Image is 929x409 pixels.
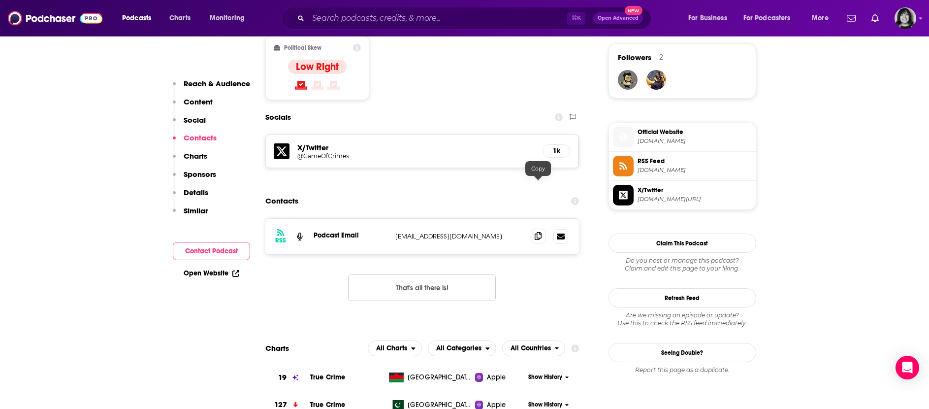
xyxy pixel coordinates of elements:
[525,161,551,176] div: Copy
[436,345,481,352] span: All Categories
[551,147,562,155] h5: 1k
[638,137,752,145] span: gameofcrimespodcast.com
[368,341,422,356] button: open menu
[297,152,535,160] a: @GameOfCrimes
[528,373,562,381] span: Show History
[348,274,496,301] button: Nothing here.
[895,7,916,29] img: User Profile
[805,10,841,26] button: open menu
[609,288,756,307] button: Refresh Feed
[487,373,506,382] span: Apple
[618,53,651,62] span: Followers
[638,128,752,136] span: Official Website
[593,12,643,24] button: Open AdvancedNew
[314,231,387,239] p: Podcast Email
[278,372,287,383] h3: 19
[368,341,422,356] h2: Platforms
[376,345,407,352] span: All Charts
[609,257,756,265] span: Do you host or manage this podcast?
[428,341,496,356] h2: Categories
[184,206,208,215] p: Similar
[184,97,213,106] p: Content
[265,192,298,210] h2: Contacts
[310,373,346,381] a: True Crime
[115,10,164,26] button: open menu
[184,151,207,161] p: Charts
[296,61,339,73] h4: Low Right
[625,6,642,15] span: New
[613,185,752,205] a: X/Twitter[DOMAIN_NAME][URL]
[428,341,496,356] button: open menu
[613,127,752,147] a: Official Website[DOMAIN_NAME]
[895,7,916,29] button: Show profile menu
[567,12,585,25] span: ⌘ K
[609,311,756,327] div: Are we missing an episode or update? Use this to check the RSS feed immediately.
[173,170,216,188] button: Sponsors
[308,10,567,26] input: Search podcasts, credits, & more...
[297,143,535,152] h5: X/Twitter
[275,237,286,244] h3: RSS
[609,234,756,253] button: Claim This Podcast
[184,133,217,142] p: Contacts
[528,401,562,409] span: Show History
[173,133,217,151] button: Contacts
[737,10,805,26] button: open menu
[163,10,196,26] a: Charts
[173,79,250,97] button: Reach & Audience
[284,44,321,51] h2: Political Skew
[896,356,919,379] div: Open Intercom Messenger
[502,341,566,356] h2: Countries
[895,7,916,29] span: Logged in as parkdalepublicity1
[613,156,752,176] a: RSS Feed[DOMAIN_NAME]
[385,373,475,382] a: [GEOGRAPHIC_DATA]
[184,188,208,197] p: Details
[203,10,257,26] button: open menu
[475,373,525,382] a: Apple
[609,343,756,362] a: Seeing Double?
[184,115,206,125] p: Social
[618,70,638,90] img: JonnyBails
[290,7,661,30] div: Search podcasts, credits, & more...
[609,366,756,374] div: Report this page as a duplicate.
[184,79,250,88] p: Reach & Audience
[173,97,213,115] button: Content
[173,188,208,206] button: Details
[184,170,216,179] p: Sponsors
[265,108,291,127] h2: Socials
[609,257,756,273] div: Claim and edit this page to your liking.
[502,341,566,356] button: open menu
[638,186,752,195] span: X/Twitter
[646,70,666,90] img: danatheteacher
[265,364,310,391] a: 19
[265,343,289,353] h2: Charts
[867,10,883,27] a: Show notifications dropdown
[525,401,572,409] button: Show History
[310,401,346,409] a: True Crime
[8,9,102,28] img: Podchaser - Follow, Share and Rate Podcasts
[688,11,727,25] span: For Business
[743,11,791,25] span: For Podcasters
[173,206,208,224] button: Similar
[812,11,829,25] span: More
[169,11,191,25] span: Charts
[173,242,250,260] button: Contact Podcast
[681,10,739,26] button: open menu
[598,16,639,21] span: Open Advanced
[638,196,752,203] span: twitter.com/GameOfCrimes
[173,115,206,134] button: Social
[638,157,752,166] span: RSS Feed
[638,167,752,174] span: audioboom.com
[843,10,860,27] a: Show notifications dropdown
[173,151,207,170] button: Charts
[122,11,151,25] span: Podcasts
[511,345,551,352] span: All Countries
[297,152,455,160] h5: @GameOfCrimes
[210,11,245,25] span: Monitoring
[395,232,523,240] p: [EMAIL_ADDRESS][DOMAIN_NAME]
[408,373,472,382] span: Malawi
